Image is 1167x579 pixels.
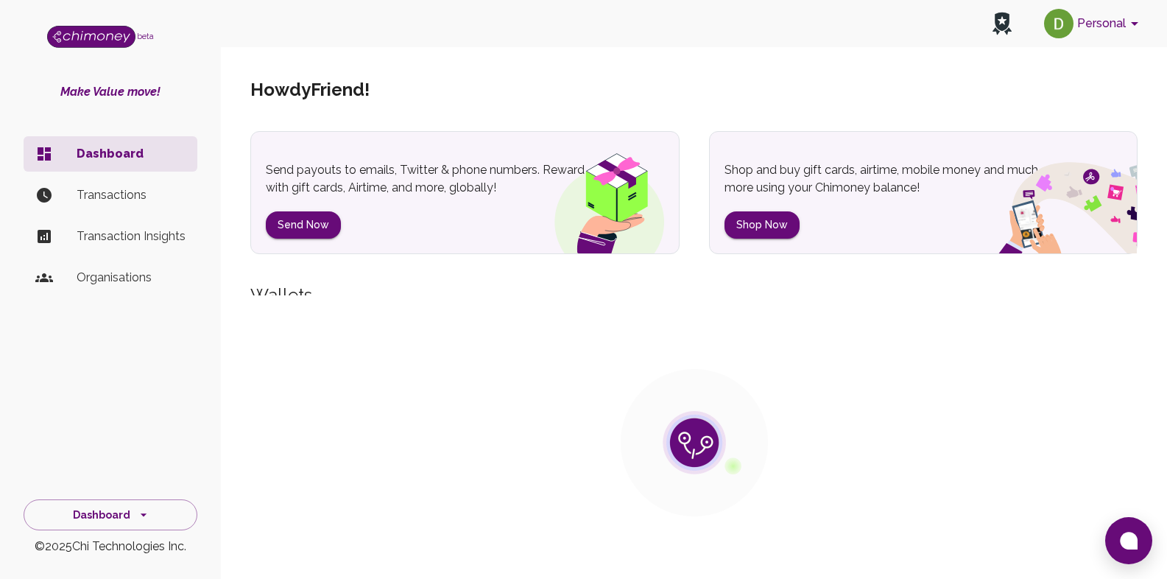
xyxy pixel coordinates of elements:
img: public [621,369,768,516]
button: Open chat window [1105,517,1152,564]
p: Transactions [77,186,186,204]
button: Dashboard [24,499,197,531]
button: Send Now [266,211,341,239]
img: Logo [47,26,135,48]
h5: Howdy Friend ! [250,78,370,102]
button: account of current user [1038,4,1149,43]
p: Organisations [77,269,186,287]
img: avatar [1044,9,1073,38]
span: beta [137,32,154,41]
img: social spend [960,146,1137,253]
img: gift box [528,143,679,253]
button: Shop Now [724,211,800,239]
p: Dashboard [77,145,186,163]
p: Transaction Insights [77,228,186,245]
p: Send payouts to emails, Twitter & phone numbers. Reward with gift cards, Airtime, and more, globa... [266,161,597,197]
h5: Wallets [250,284,1138,307]
p: Shop and buy gift cards, airtime, mobile money and much more using your Chimoney balance! [724,161,1056,197]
